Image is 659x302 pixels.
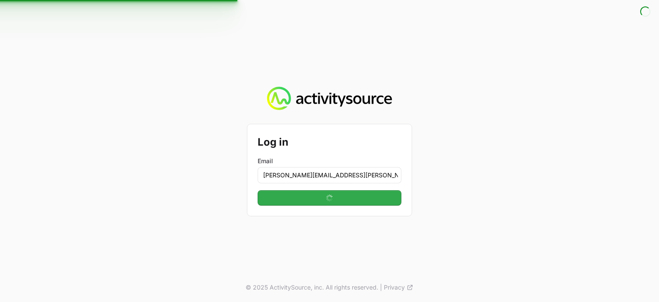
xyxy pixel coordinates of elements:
[267,87,392,111] img: Activity Source
[258,157,401,165] label: Email
[258,135,401,150] h2: Log in
[384,283,413,292] a: Privacy
[258,167,401,183] input: Enter your email
[380,283,382,292] span: |
[246,283,378,292] p: © 2025 ActivitySource, inc. All rights reserved.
